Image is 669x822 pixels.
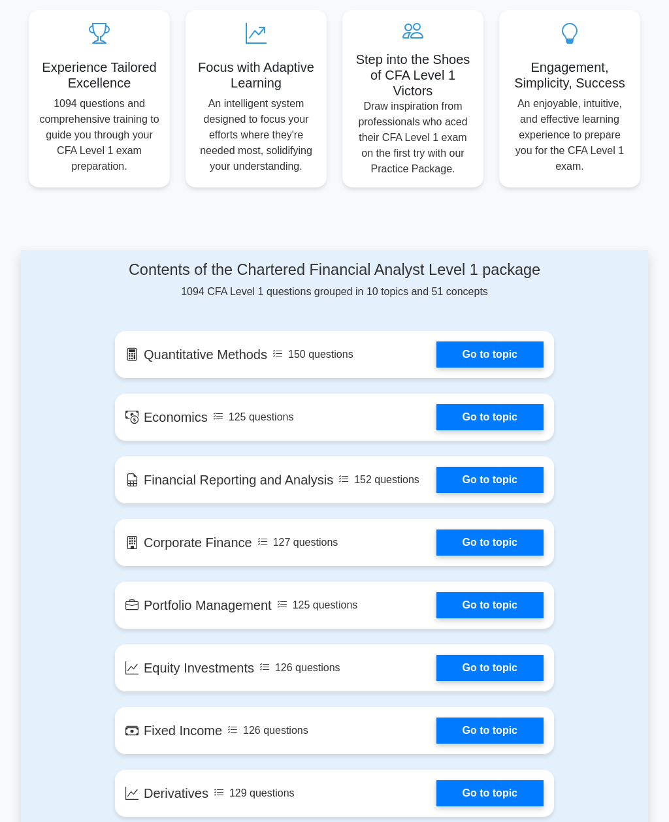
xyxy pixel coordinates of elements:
a: Go to topic [436,655,544,681]
h5: Step into the Shoes of CFA Level 1 Victors [353,52,473,99]
a: Go to topic [436,592,544,618]
h4: Contents of the Chartered Financial Analyst Level 1 package [115,261,554,279]
p: An intelligent system designed to focus your efforts where they're needed most, solidifying your ... [196,96,316,174]
div: 1094 CFA Level 1 questions grouped in 10 topics and 51 concepts [115,261,554,300]
h5: Focus with Adaptive Learning [196,59,316,91]
h5: Engagement, Simplicity, Success [510,59,630,91]
a: Go to topic [436,718,544,744]
h5: Experience Tailored Excellence [39,59,159,91]
a: Go to topic [436,467,544,493]
p: An enjoyable, intuitive, and effective learning experience to prepare you for the CFA Level 1 exam. [510,96,630,174]
a: Go to topic [436,404,544,430]
a: Go to topic [436,530,544,556]
a: Go to topic [436,780,544,806]
a: Go to topic [436,341,544,368]
p: 1094 questions and comprehensive training to guide you through your CFA Level 1 exam preparation. [39,96,159,174]
p: Draw inspiration from professionals who aced their CFA Level 1 exam on the first try with our Pra... [353,99,473,177]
